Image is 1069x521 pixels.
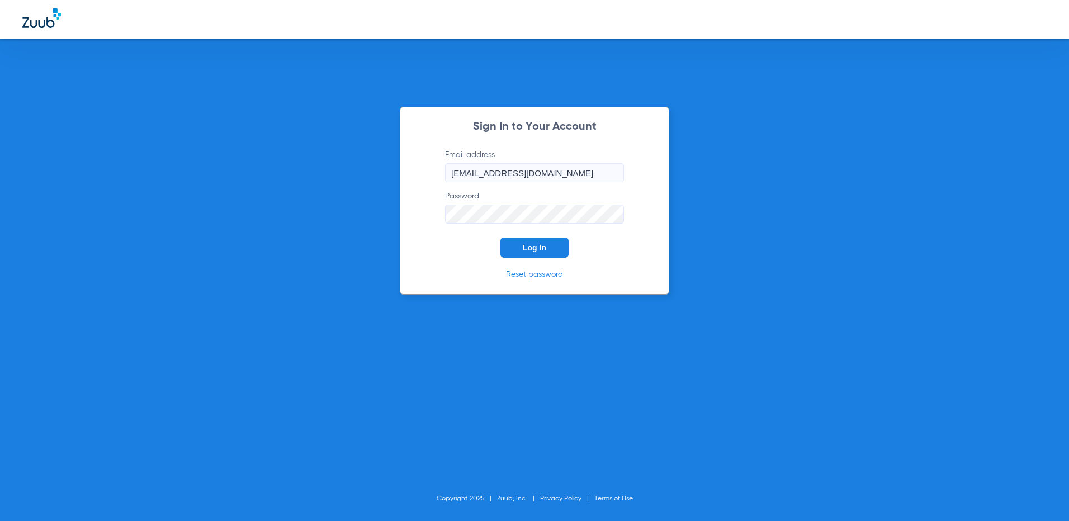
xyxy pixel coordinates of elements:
a: Terms of Use [594,495,633,502]
img: Zuub Logo [22,8,61,28]
iframe: Chat Widget [1013,467,1069,521]
label: Email address [445,149,624,182]
a: Reset password [506,271,563,278]
input: Email address [445,163,624,182]
button: Log In [500,238,569,258]
li: Zuub, Inc. [497,493,540,504]
label: Password [445,191,624,224]
span: Log In [523,243,546,252]
li: Copyright 2025 [437,493,497,504]
input: Password [445,205,624,224]
h2: Sign In to Your Account [428,121,641,132]
a: Privacy Policy [540,495,581,502]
